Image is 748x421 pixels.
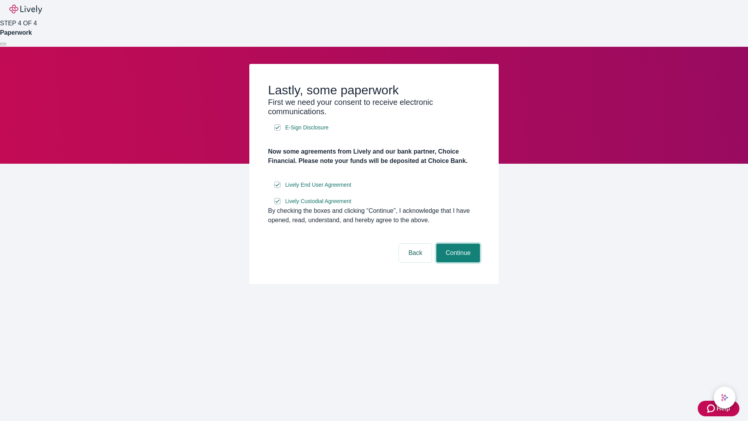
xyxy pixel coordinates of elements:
[716,404,730,413] span: Help
[721,394,729,402] svg: Lively AI Assistant
[268,147,480,166] h4: Now some agreements from Lively and our bank partner, Choice Financial. Please note your funds wi...
[268,83,480,97] h2: Lastly, some paperwork
[284,196,353,206] a: e-sign disclosure document
[707,404,716,413] svg: Zendesk support icon
[285,197,351,205] span: Lively Custodial Agreement
[698,401,739,416] button: Zendesk support iconHelp
[284,180,353,190] a: e-sign disclosure document
[9,5,42,14] img: Lively
[714,387,736,409] button: chat
[268,206,480,225] div: By checking the boxes and clicking “Continue", I acknowledge that I have opened, read, understand...
[285,124,328,132] span: E-Sign Disclosure
[284,123,330,133] a: e-sign disclosure document
[436,244,480,262] button: Continue
[268,97,480,116] h3: First we need your consent to receive electronic communications.
[285,181,351,189] span: Lively End User Agreement
[399,244,432,262] button: Back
